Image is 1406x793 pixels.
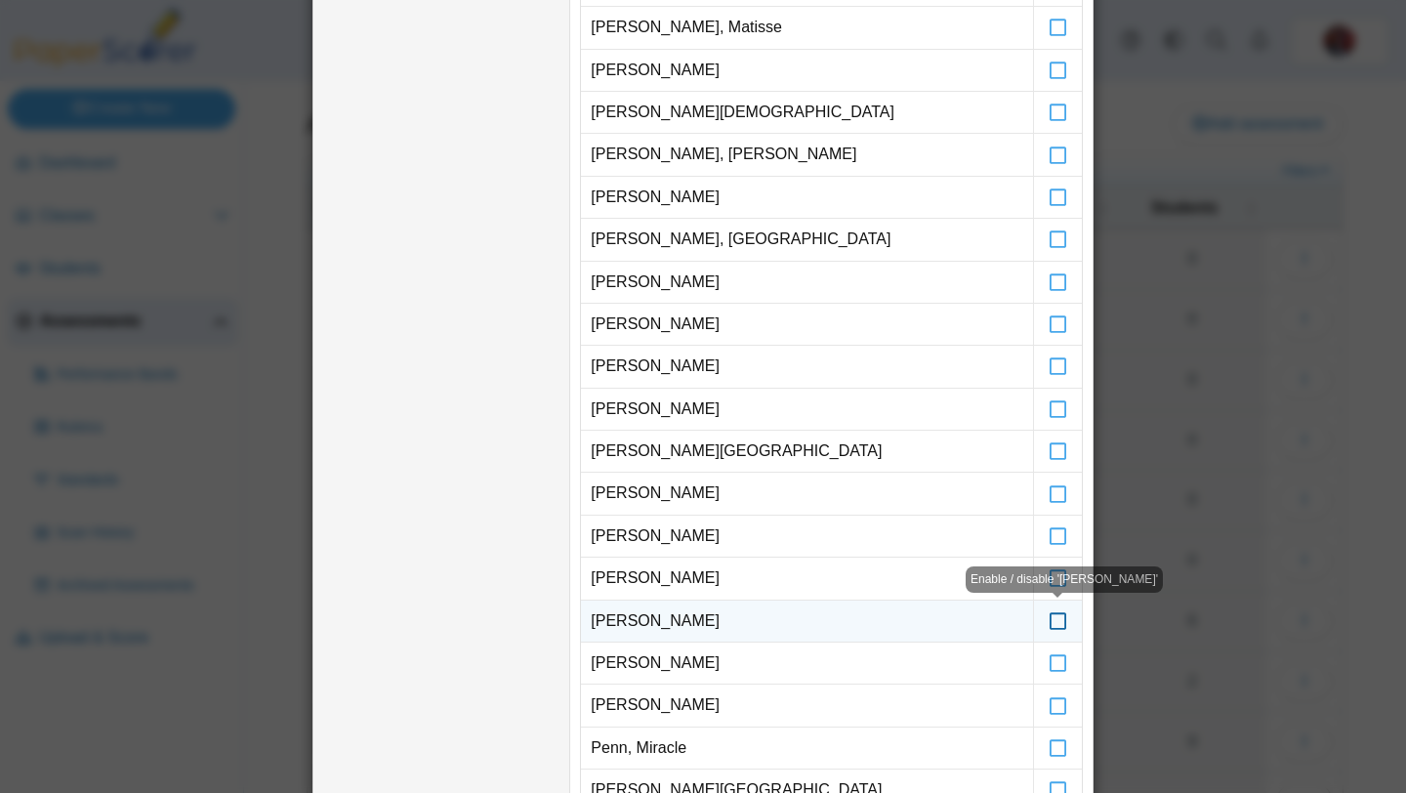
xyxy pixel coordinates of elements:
td: [PERSON_NAME] [581,304,1033,346]
td: [PERSON_NAME] [581,262,1033,304]
td: [PERSON_NAME][GEOGRAPHIC_DATA] [581,431,1033,473]
td: [PERSON_NAME] [581,50,1033,92]
td: [PERSON_NAME] [581,473,1033,515]
div: Enable / disable '[PERSON_NAME]' [966,566,1163,593]
td: [PERSON_NAME] [581,601,1033,643]
td: [PERSON_NAME] [581,685,1033,727]
td: [PERSON_NAME] [581,389,1033,431]
td: [PERSON_NAME] [581,558,1033,600]
td: [PERSON_NAME] [581,346,1033,388]
td: [PERSON_NAME], [PERSON_NAME] [581,134,1033,176]
td: [PERSON_NAME] [581,643,1033,685]
td: [PERSON_NAME][DEMOGRAPHIC_DATA] [581,92,1033,134]
td: Penn, Miracle [581,728,1033,770]
td: [PERSON_NAME], [GEOGRAPHIC_DATA] [581,219,1033,261]
td: [PERSON_NAME] [581,516,1033,558]
td: [PERSON_NAME] [581,177,1033,219]
td: [PERSON_NAME], Matisse [581,7,1033,49]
